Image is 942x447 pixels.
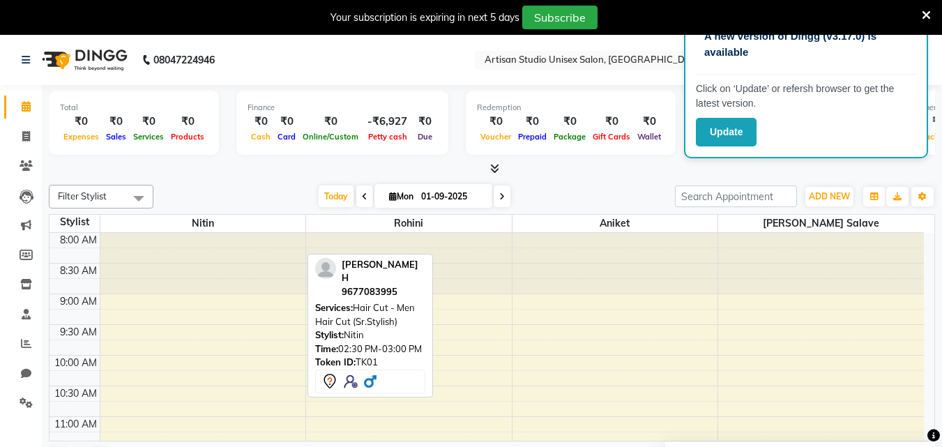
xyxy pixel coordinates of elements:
[477,102,664,114] div: Redemption
[634,114,664,130] div: ₹0
[130,132,167,142] span: Services
[386,191,417,202] span: Mon
[60,102,208,114] div: Total
[50,215,100,229] div: Stylist
[153,40,215,79] b: 08047224946
[522,6,598,29] button: Subscribe
[675,185,797,207] input: Search Appointment
[515,114,550,130] div: ₹0
[365,132,411,142] span: Petty cash
[60,114,102,130] div: ₹0
[248,132,274,142] span: Cash
[512,215,718,232] span: Aniket
[52,417,100,432] div: 11:00 AM
[315,328,425,342] div: Nitin
[315,356,356,368] span: Token ID:
[515,132,550,142] span: Prepaid
[805,187,853,206] button: ADD NEW
[550,132,589,142] span: Package
[718,215,924,232] span: [PERSON_NAME] Salave
[315,329,344,340] span: Stylist:
[299,132,362,142] span: Online/Custom
[414,132,436,142] span: Due
[477,132,515,142] span: Voucher
[550,114,589,130] div: ₹0
[331,10,519,25] div: Your subscription is expiring in next 5 days
[809,191,850,202] span: ADD NEW
[102,132,130,142] span: Sales
[274,114,299,130] div: ₹0
[589,114,634,130] div: ₹0
[315,302,415,327] span: Hair Cut - Men Hair Cut (Sr.Stylish)
[704,29,908,60] p: A new version of Dingg (v3.17.0) is available
[315,342,425,356] div: 02:30 PM-03:00 PM
[696,118,757,146] button: Update
[342,259,418,284] span: [PERSON_NAME] H
[57,325,100,340] div: 9:30 AM
[100,215,306,232] span: Nitin
[315,343,338,354] span: Time:
[342,285,425,299] div: 9677083995
[58,190,107,202] span: Filter Stylist
[36,40,131,79] img: logo
[57,233,100,248] div: 8:00 AM
[274,132,299,142] span: Card
[315,302,353,313] span: Services:
[52,356,100,370] div: 10:00 AM
[696,82,916,111] p: Click on ‘Update’ or refersh browser to get the latest version.
[167,132,208,142] span: Products
[248,102,437,114] div: Finance
[362,114,413,130] div: -₹6,927
[57,264,100,278] div: 8:30 AM
[57,294,100,309] div: 9:00 AM
[589,132,634,142] span: Gift Cards
[248,114,274,130] div: ₹0
[634,132,664,142] span: Wallet
[477,114,515,130] div: ₹0
[306,215,512,232] span: Rohini
[299,114,362,130] div: ₹0
[315,356,425,370] div: TK01
[319,185,354,207] span: Today
[315,258,336,279] img: profile
[52,386,100,401] div: 10:30 AM
[413,114,437,130] div: ₹0
[60,132,102,142] span: Expenses
[167,114,208,130] div: ₹0
[417,186,487,207] input: 2025-09-01
[102,114,130,130] div: ₹0
[130,114,167,130] div: ₹0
